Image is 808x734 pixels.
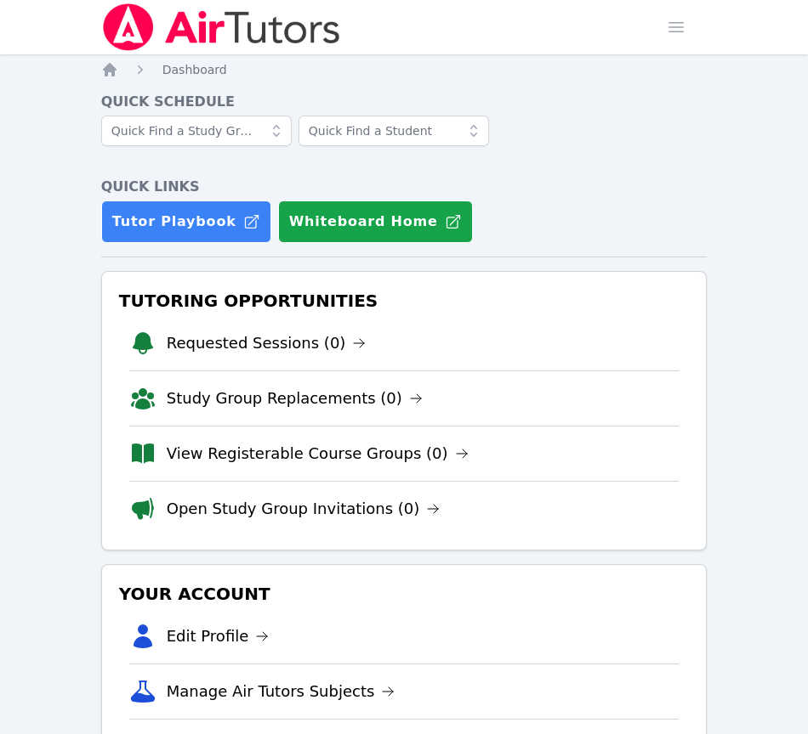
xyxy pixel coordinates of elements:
[167,387,423,410] a: Study Group Replacements (0)
[101,116,292,146] input: Quick Find a Study Group
[167,331,367,355] a: Requested Sessions (0)
[101,200,271,243] a: Tutor Playbook
[101,61,708,78] nav: Breadcrumb
[116,285,693,316] h3: Tutoring Opportunities
[162,63,227,76] span: Dashboard
[101,92,708,112] h4: Quick Schedule
[101,177,708,197] h4: Quick Links
[299,116,489,146] input: Quick Find a Student
[167,680,395,703] a: Manage Air Tutors Subjects
[278,200,473,243] button: Whiteboard Home
[116,579,693,609] h3: Your Account
[167,442,469,466] a: View Registerable Course Groups (0)
[167,624,270,648] a: Edit Profile
[162,61,227,78] a: Dashboard
[167,497,441,521] a: Open Study Group Invitations (0)
[101,3,342,51] img: Air Tutors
